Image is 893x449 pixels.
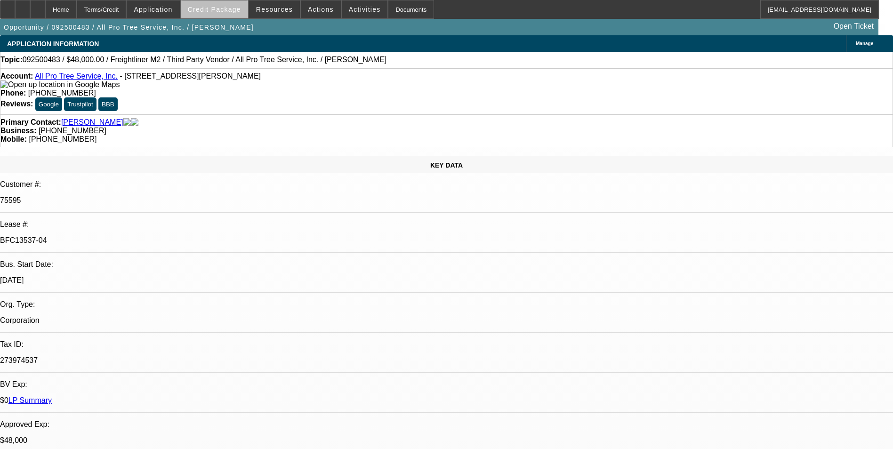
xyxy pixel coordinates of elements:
strong: Mobile: [0,135,27,143]
button: Actions [301,0,341,18]
img: facebook-icon.png [123,118,131,127]
button: Resources [249,0,300,18]
button: Google [35,97,62,111]
span: Activities [349,6,381,13]
strong: Account: [0,72,33,80]
span: [PHONE_NUMBER] [28,89,96,97]
img: linkedin-icon.png [131,118,138,127]
span: Resources [256,6,293,13]
span: Actions [308,6,334,13]
span: 092500483 / $48,000.00 / Freightliner M2 / Third Party Vendor / All Pro Tree Service, Inc. / [PER... [23,56,386,64]
button: BBB [98,97,118,111]
button: Activities [342,0,388,18]
span: - [STREET_ADDRESS][PERSON_NAME] [120,72,261,80]
span: Opportunity / 092500483 / All Pro Tree Service, Inc. / [PERSON_NAME] [4,24,254,31]
strong: Primary Contact: [0,118,61,127]
strong: Phone: [0,89,26,97]
strong: Business: [0,127,36,135]
span: [PHONE_NUMBER] [29,135,97,143]
img: Open up location in Google Maps [0,80,120,89]
a: View Google Maps [0,80,120,88]
button: Application [127,0,179,18]
span: Manage [856,41,873,46]
a: All Pro Tree Service, Inc. [35,72,118,80]
button: Credit Package [181,0,248,18]
strong: Reviews: [0,100,33,108]
a: LP Summary [8,396,52,404]
a: [PERSON_NAME] [61,118,123,127]
span: [PHONE_NUMBER] [39,127,106,135]
strong: Topic: [0,56,23,64]
a: Open Ticket [830,18,877,34]
button: Trustpilot [64,97,96,111]
span: KEY DATA [430,161,463,169]
span: Application [134,6,172,13]
span: APPLICATION INFORMATION [7,40,99,48]
span: Credit Package [188,6,241,13]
